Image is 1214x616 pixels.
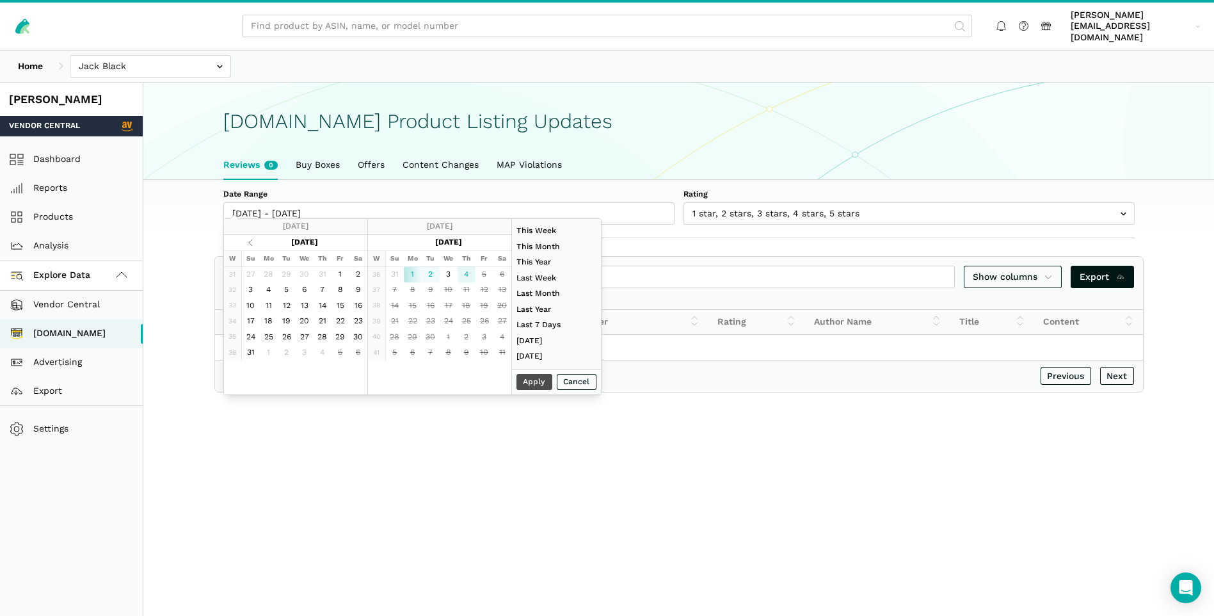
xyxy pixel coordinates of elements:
[973,270,1053,284] span: Show columns
[458,345,475,361] td: 9
[1066,7,1205,45] a: [PERSON_NAME][EMAIL_ADDRESS][DOMAIN_NAME]
[458,251,475,267] th: Th
[349,251,367,267] th: Sa
[224,314,242,330] td: 34
[440,314,458,330] td: 24
[242,251,260,267] th: Su
[368,329,386,345] td: 40
[404,251,422,267] th: Mo
[386,314,404,330] td: 21
[242,15,972,37] input: Find product by ASIN, name, or model number
[242,298,260,314] td: 10
[287,150,349,180] a: Buy Boxes
[9,120,80,132] span: Vendor Central
[422,298,440,314] td: 16
[224,282,242,298] td: 32
[296,282,314,298] td: 6
[223,110,1135,133] h1: [DOMAIN_NAME] Product Listing Updates
[512,255,601,271] li: This Year
[440,266,458,282] td: 3
[404,282,422,298] td: 8
[1100,367,1134,385] a: Next
[458,314,475,330] td: 25
[215,310,331,335] th: Date: activate to sort column ascending
[242,345,260,361] td: 31
[349,329,367,345] td: 30
[386,298,404,314] td: 14
[805,310,950,335] th: Author Name: activate to sort column ascending
[512,239,601,255] li: This Month
[493,345,511,361] td: 11
[708,310,805,335] th: Rating: activate to sort column ascending
[349,298,367,314] td: 16
[512,286,601,302] li: Last Month
[475,329,493,345] td: 3
[404,329,422,345] td: 29
[493,314,511,330] td: 27
[368,345,386,361] td: 41
[224,345,242,361] td: 36
[278,282,296,298] td: 5
[331,298,349,314] td: 15
[314,282,331,298] td: 7
[512,302,601,318] li: Last Year
[278,266,296,282] td: 29
[493,282,511,298] td: 13
[368,251,386,267] th: W
[964,266,1062,288] a: Show columns
[512,318,601,334] li: Last 7 Days
[349,282,367,298] td: 9
[242,329,260,345] td: 24
[349,266,367,282] td: 2
[215,335,1143,360] td: No reviews found
[404,314,422,330] td: 22
[260,251,278,267] th: Mo
[1080,270,1125,284] span: Export
[458,329,475,345] td: 2
[475,298,493,314] td: 19
[493,329,511,345] td: 4
[260,329,278,345] td: 25
[224,298,242,314] td: 33
[278,329,296,345] td: 26
[331,345,349,361] td: 5
[440,329,458,345] td: 1
[331,329,349,345] td: 29
[368,282,386,298] td: 37
[368,314,386,330] td: 39
[1071,266,1134,288] a: Export
[404,345,422,361] td: 6
[349,150,394,180] a: Offers
[458,266,475,282] td: 4
[296,251,314,267] th: We
[404,298,422,314] td: 15
[242,266,260,282] td: 27
[440,282,458,298] td: 10
[13,268,90,283] span: Explore Data
[260,345,278,361] td: 1
[488,150,571,180] a: MAP Violations
[224,329,242,345] td: 35
[214,150,287,180] a: Reviews0
[440,345,458,361] td: 8
[349,345,367,361] td: 6
[260,235,349,251] th: [DATE]
[260,314,278,330] td: 18
[314,298,331,314] td: 14
[314,251,331,267] th: Th
[493,266,511,282] td: 6
[386,329,404,345] td: 28
[278,251,296,267] th: Tu
[557,374,596,390] button: Cancel
[260,298,278,314] td: 11
[394,150,488,180] a: Content Changes
[1071,10,1191,44] span: [PERSON_NAME][EMAIL_ADDRESS][DOMAIN_NAME]
[331,266,349,282] td: 1
[458,298,475,314] td: 18
[512,223,601,239] li: This Week
[70,55,231,77] input: Jack Black
[422,314,440,330] td: 23
[296,329,314,345] td: 27
[509,310,708,335] th: Model/Style Number: activate to sort column ascending
[224,251,242,267] th: W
